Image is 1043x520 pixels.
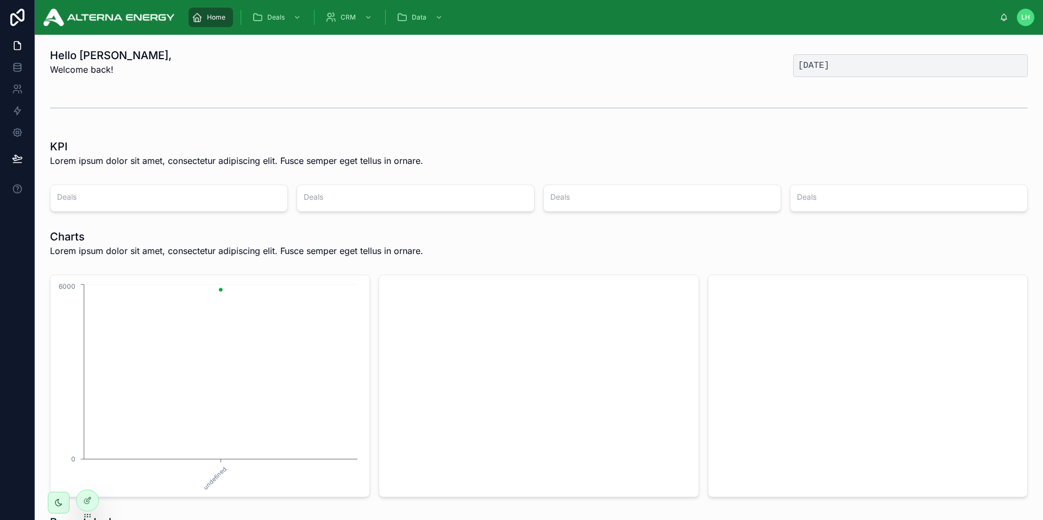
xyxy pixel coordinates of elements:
[341,13,356,22] span: CRM
[50,154,423,167] span: Lorem ipsum dolor sit amet, consectetur adipiscing elit. Fusce semper eget tellus in ornare.
[267,13,285,22] span: Deals
[393,8,448,27] a: Data
[50,48,172,63] h1: Hello [PERSON_NAME],
[50,139,423,154] h1: KPI
[1021,13,1030,22] span: LH
[797,192,1021,202] h3: Deals
[304,192,527,202] h3: Deals
[322,8,378,27] a: CRM
[412,13,426,22] span: Data
[57,282,363,490] div: chart
[249,8,306,27] a: Deals
[50,63,172,76] span: Welcome back!
[202,465,228,491] text: undefined
[50,244,423,257] span: Lorem ipsum dolor sit amet, consectetur adipiscing elit. Fusce semper eget tellus in ornare.
[793,54,1028,77] pre: [DATE]
[43,9,174,26] img: App logo
[550,192,774,202] h3: Deals
[183,5,1000,29] div: scrollable content
[189,8,233,27] a: Home
[207,13,225,22] span: Home
[71,455,76,463] tspan: 0
[50,229,423,244] h1: Charts
[57,192,281,202] h3: Deals
[59,282,76,290] tspan: 6000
